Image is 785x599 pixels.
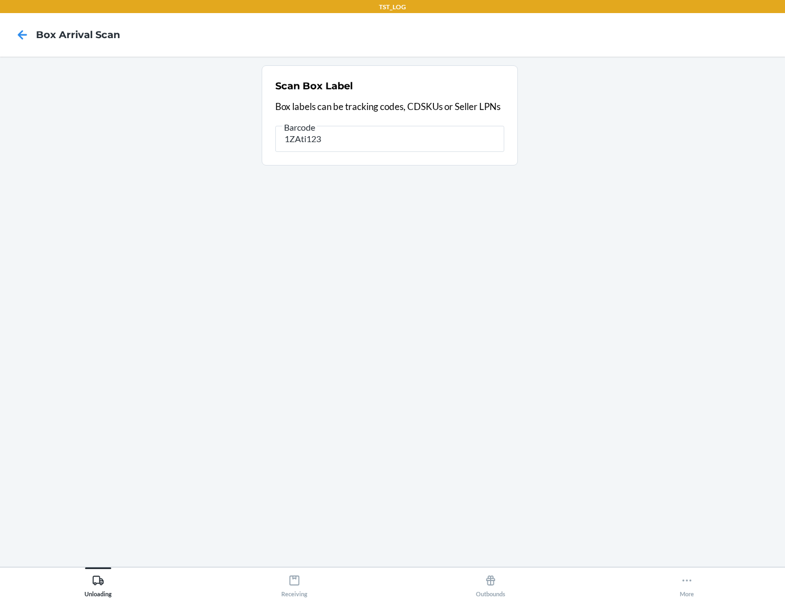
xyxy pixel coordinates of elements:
[84,570,112,597] div: Unloading
[476,570,505,597] div: Outbounds
[36,28,120,42] h4: Box Arrival Scan
[275,126,504,152] input: Barcode
[275,100,504,114] p: Box labels can be tracking codes, CDSKUs or Seller LPNs
[196,567,392,597] button: Receiving
[392,567,589,597] button: Outbounds
[282,122,317,133] span: Barcode
[379,2,406,12] p: TST_LOG
[680,570,694,597] div: More
[281,570,307,597] div: Receiving
[275,79,353,93] h2: Scan Box Label
[589,567,785,597] button: More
